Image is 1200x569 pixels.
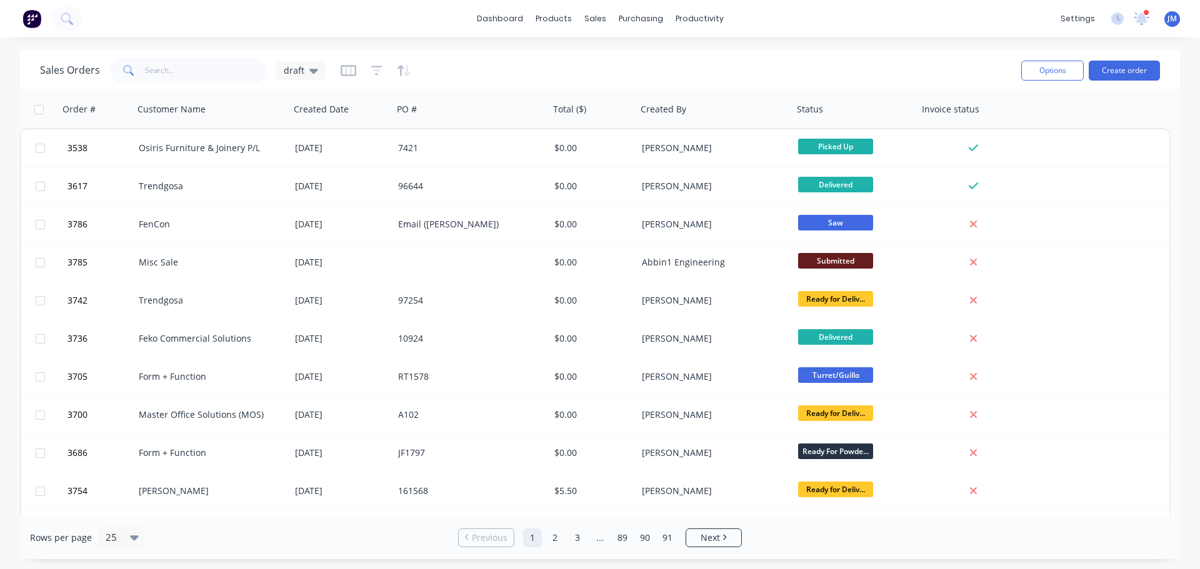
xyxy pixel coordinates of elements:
[40,64,100,76] h1: Sales Orders
[295,294,388,307] div: [DATE]
[642,332,781,345] div: [PERSON_NAME]
[64,472,139,510] button: 3754
[137,103,206,116] div: Customer Name
[798,253,873,269] span: Submitted
[554,332,628,345] div: $0.00
[62,103,96,116] div: Order #
[554,485,628,497] div: $5.50
[64,320,139,357] button: 3736
[798,443,873,459] span: Ready For Powde...
[553,103,586,116] div: Total ($)
[798,139,873,154] span: Picked Up
[67,294,87,307] span: 3742
[139,447,277,459] div: Form + Function
[798,482,873,497] span: Ready for Deliv...
[67,218,87,230] span: 3786
[798,177,873,192] span: Delivered
[139,485,277,497] div: [PERSON_NAME]
[139,142,277,154] div: Osiris Furniture & Joinery P/L
[641,103,686,116] div: Created By
[642,142,781,154] div: [PERSON_NAME]
[139,294,277,307] div: Trendgosa
[398,447,537,459] div: JF1797
[64,510,139,548] button: 3696
[613,528,632,547] a: Page 89
[64,396,139,433] button: 3700
[295,256,388,269] div: [DATE]
[1089,61,1160,81] button: Create order
[64,244,139,281] button: 3785
[453,528,747,547] ul: Pagination
[669,9,730,28] div: productivity
[139,332,277,345] div: Feko Commercial Solutions
[1021,61,1084,81] button: Options
[554,294,628,307] div: $0.00
[798,405,873,421] span: Ready for Deliv...
[398,370,537,383] div: RT1578
[139,408,277,421] div: Master Office Solutions (MOS)
[67,332,87,345] span: 3736
[642,180,781,192] div: [PERSON_NAME]
[642,447,781,459] div: [PERSON_NAME]
[145,58,267,83] input: Search...
[529,9,578,28] div: products
[642,294,781,307] div: [PERSON_NAME]
[398,485,537,497] div: 161568
[658,528,677,547] a: Page 91
[64,434,139,472] button: 3686
[64,205,139,243] button: 3786
[397,103,417,116] div: PO #
[295,370,388,383] div: [DATE]
[701,532,720,544] span: Next
[295,408,388,421] div: [DATE]
[798,367,873,383] span: Turret/Guillo
[642,370,781,383] div: [PERSON_NAME]
[64,167,139,205] button: 3617
[139,218,277,230] div: FenCon
[798,329,873,345] span: Delivered
[398,294,537,307] div: 97254
[922,103,979,116] div: Invoice status
[568,528,587,547] a: Page 3
[295,485,388,497] div: [DATE]
[554,180,628,192] div: $0.00
[30,532,92,544] span: Rows per page
[554,256,628,269] div: $0.00
[139,180,277,192] div: Trendgosa
[554,370,628,383] div: $0.00
[459,532,514,544] a: Previous page
[554,447,628,459] div: $0.00
[686,532,741,544] a: Next page
[295,142,388,154] div: [DATE]
[398,332,537,345] div: 10924
[139,256,277,269] div: Misc Sale
[612,9,669,28] div: purchasing
[554,142,628,154] div: $0.00
[398,142,537,154] div: 7421
[642,218,781,230] div: [PERSON_NAME]
[67,485,87,497] span: 3754
[523,528,542,547] a: Page 1 is your current page
[64,282,139,319] button: 3742
[797,103,823,116] div: Status
[295,218,388,230] div: [DATE]
[284,64,304,77] span: draft
[22,9,41,28] img: Factory
[64,358,139,395] button: 3705
[67,180,87,192] span: 3617
[554,408,628,421] div: $0.00
[398,218,537,230] div: Email ([PERSON_NAME])
[295,180,388,192] div: [DATE]
[139,370,277,383] div: Form + Function
[798,215,873,230] span: Saw
[1054,9,1101,28] div: settings
[67,256,87,269] span: 3785
[642,256,781,269] div: Abbin1 Engineering
[295,447,388,459] div: [DATE]
[398,180,537,192] div: 96644
[554,218,628,230] div: $0.00
[67,142,87,154] span: 3538
[398,408,537,421] div: A102
[798,291,873,307] span: Ready for Deliv...
[64,129,139,167] button: 3538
